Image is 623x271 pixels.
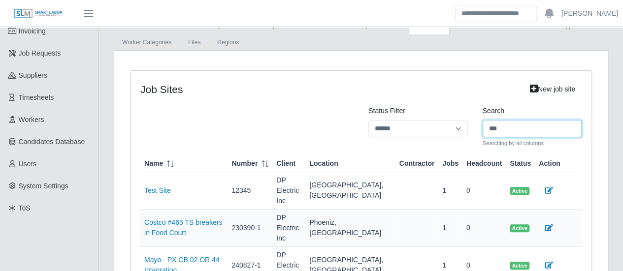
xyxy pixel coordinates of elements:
span: System Settings [19,182,68,190]
span: Client [276,158,295,169]
input: Search [455,5,537,22]
td: DP Electric Inc [272,172,305,210]
a: Test Site [144,186,171,194]
span: Location [309,158,338,169]
span: Active [510,262,529,270]
td: DP Electric Inc [272,210,305,247]
span: Candidates Database [19,138,85,146]
h4: job sites [140,83,468,95]
span: Timesheets [19,93,54,101]
span: Action [539,158,560,169]
span: Job Requests [19,49,61,57]
span: Name [144,158,163,169]
td: 230390-1 [228,210,272,247]
td: 1 [438,210,462,247]
span: ToS [19,204,31,212]
td: [GEOGRAPHIC_DATA], [GEOGRAPHIC_DATA] [305,172,395,210]
span: Status [510,158,531,169]
label: Search [483,106,504,116]
span: Number [231,158,258,169]
td: Phoeniz, [GEOGRAPHIC_DATA] [305,210,395,247]
span: Jobs [442,158,459,169]
span: Contractor [399,158,435,169]
img: SLM Logo [14,8,63,19]
span: Active [510,224,529,232]
span: Headcount [466,158,502,169]
td: 0 [462,172,506,210]
span: Users [19,160,37,168]
a: Files [180,33,209,51]
a: Regions [209,33,247,51]
span: Suppliers [19,71,47,79]
a: Costco #465 TS breakers in Food Court [144,218,223,237]
a: Worker Categories [114,33,180,51]
span: Active [510,187,529,195]
td: 12345 [228,172,272,210]
td: 0 [462,210,506,247]
label: Status Filter [368,106,405,116]
span: Invoicing [19,27,46,35]
td: 1 [438,172,462,210]
span: Workers [19,116,44,123]
a: New job site [524,81,582,98]
a: [PERSON_NAME] [561,8,618,19]
small: Searching by all columns [483,139,582,148]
